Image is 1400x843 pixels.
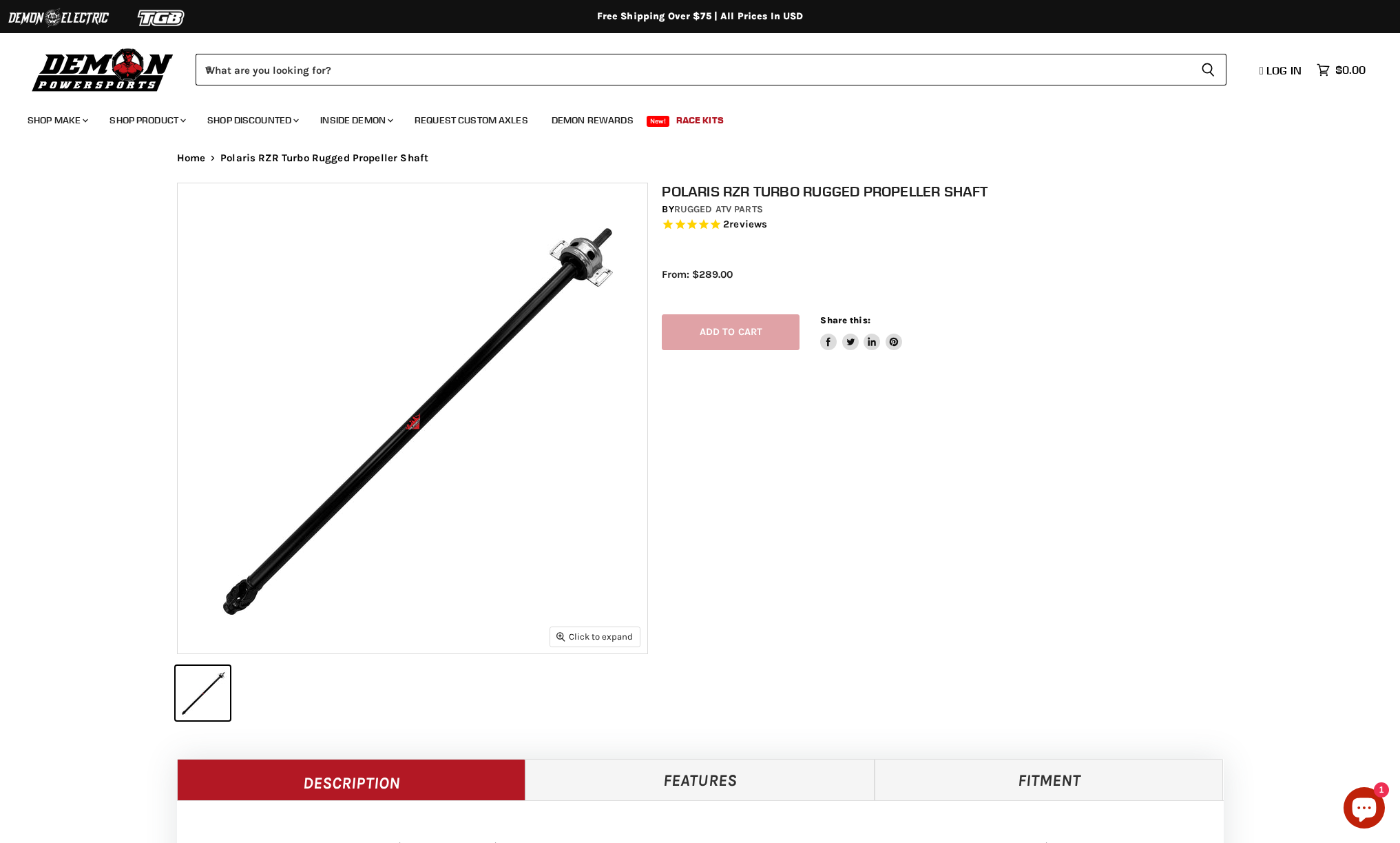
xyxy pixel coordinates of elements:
span: Share this: [820,315,870,325]
span: From: $289.00 [662,268,733,281]
a: Home [177,152,206,164]
h1: Polaris RZR Turbo Rugged Propeller Shaft [662,183,1237,200]
nav: Breadcrumbs [149,152,1251,164]
span: 2 reviews [723,218,767,230]
a: $0.00 [1310,60,1372,80]
a: Inside Demon [310,106,401,134]
img: Demon Powersports [28,45,178,94]
a: Shop Product [99,106,194,134]
span: $0.00 [1335,63,1366,77]
a: Log in [1253,64,1310,77]
a: Description [177,759,526,800]
a: Features [525,759,875,800]
inbox-online-store-chat: Shopify online store chat [1339,787,1389,832]
button: Click to expand [550,627,640,646]
div: by [662,202,1237,217]
span: Rated 5.0 out of 5 stars 2 reviews [662,218,1237,232]
button: IMAGE thumbnail [176,666,230,720]
a: Fitment [875,759,1224,800]
img: TGB Logo 2 [110,5,213,31]
button: Search [1190,54,1226,85]
div: Free Shipping Over $75 | All Prices In USD [149,10,1251,23]
span: Click to expand [556,631,633,642]
a: Rugged ATV Parts [674,203,763,215]
span: Log in [1266,63,1302,77]
img: Demon Electric Logo 2 [7,5,110,31]
input: When autocomplete results are available use up and down arrows to review and enter to select [196,54,1190,85]
a: Request Custom Axles [404,106,539,134]
a: Shop Make [17,106,96,134]
aside: Share this: [820,314,902,351]
a: Shop Discounted [197,106,307,134]
span: Polaris RZR Turbo Rugged Propeller Shaft [220,152,428,164]
img: IMAGE [178,183,647,653]
form: Product [196,54,1226,85]
span: reviews [729,218,767,230]
span: New! [647,116,670,127]
a: Race Kits [666,106,734,134]
a: Demon Rewards [541,106,644,134]
ul: Main menu [17,101,1362,134]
